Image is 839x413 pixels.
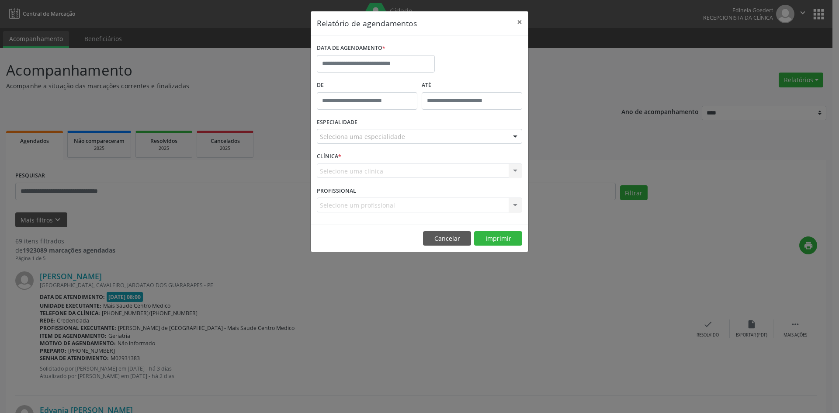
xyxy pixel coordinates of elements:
button: Cancelar [423,231,471,246]
label: PROFISSIONAL [317,184,356,198]
label: CLÍNICA [317,150,341,163]
label: De [317,79,417,92]
span: Seleciona uma especialidade [320,132,405,141]
label: ESPECIALIDADE [317,116,357,129]
label: DATA DE AGENDAMENTO [317,42,385,55]
label: ATÉ [422,79,522,92]
button: Close [511,11,528,33]
button: Imprimir [474,231,522,246]
h5: Relatório de agendamentos [317,17,417,29]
